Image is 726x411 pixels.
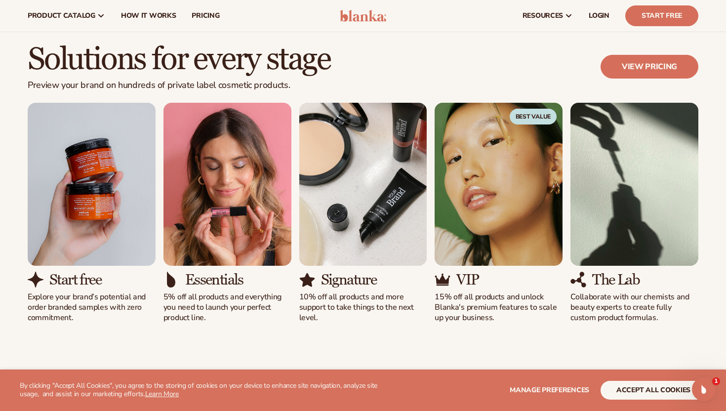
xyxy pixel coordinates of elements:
[185,272,243,288] h3: Essentials
[299,103,427,323] div: 3 / 5
[592,272,640,288] h3: The Lab
[435,103,563,266] img: Shopify Image 13
[510,385,589,395] span: Manage preferences
[28,43,330,76] h2: Solutions for every stage
[435,272,450,288] img: Shopify Image 14
[589,12,609,20] span: LOGIN
[163,103,291,323] div: 2 / 5
[692,377,716,401] iframe: Intercom live chat
[510,381,589,400] button: Manage preferences
[340,10,387,22] img: logo
[20,382,386,399] p: By clicking "Accept All Cookies", you agree to the storing of cookies on your device to enhance s...
[145,389,179,399] a: Learn More
[570,292,698,323] p: Collaborate with our chemists and beauty experts to create fully custom product formulas.
[163,272,179,288] img: Shopify Image 10
[456,272,479,288] h3: VIP
[299,103,427,266] img: Shopify Image 11
[192,12,219,20] span: pricing
[570,103,698,266] img: Shopify Image 15
[28,80,330,91] p: Preview your brand on hundreds of private label cosmetic products.
[712,377,720,385] span: 1
[121,12,176,20] span: How It Works
[601,381,706,400] button: accept all cookies
[570,272,586,288] img: Shopify Image 16
[510,109,557,124] span: Best Value
[299,292,427,323] p: 10% off all products and more support to take things to the next level.
[523,12,563,20] span: resources
[163,292,291,323] p: 5% off all products and everything you need to launch your perfect product line.
[28,292,156,323] p: Explore your brand’s potential and order branded samples with zero commitment.
[28,103,156,266] img: Shopify Image 7
[28,272,43,288] img: Shopify Image 8
[435,103,563,323] div: 4 / 5
[601,55,698,79] a: View pricing
[570,103,698,323] div: 5 / 5
[625,5,698,26] a: Start Free
[163,103,291,266] img: Shopify Image 9
[435,292,563,323] p: 15% off all products and unlock Blanka's premium features to scale up your business.
[321,272,377,288] h3: Signature
[28,103,156,323] div: 1 / 5
[49,272,101,288] h3: Start free
[299,272,315,288] img: Shopify Image 12
[28,12,95,20] span: product catalog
